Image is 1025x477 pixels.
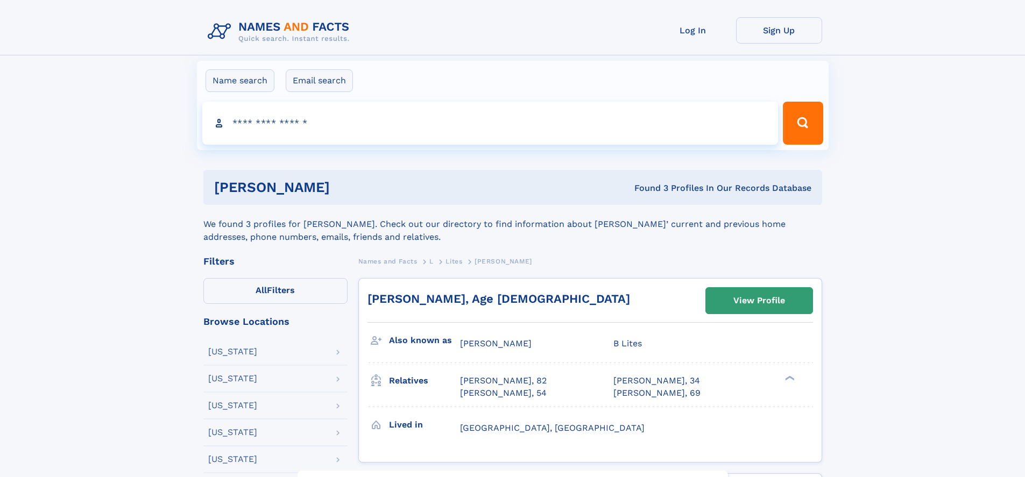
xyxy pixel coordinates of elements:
[208,401,257,410] div: [US_STATE]
[460,338,532,348] span: [PERSON_NAME]
[367,292,630,305] a: [PERSON_NAME], Age [DEMOGRAPHIC_DATA]
[208,374,257,383] div: [US_STATE]
[429,258,434,265] span: L
[208,428,257,437] div: [US_STATE]
[389,331,460,350] h3: Also known as
[358,254,418,268] a: Names and Facts
[208,347,257,356] div: [US_STATE]
[203,205,822,244] div: We found 3 profiles for [PERSON_NAME]. Check out our directory to find information about [PERSON_...
[613,338,642,348] span: B Lites
[203,17,358,46] img: Logo Names and Facts
[286,69,353,92] label: Email search
[460,375,547,387] a: [PERSON_NAME], 82
[706,288,812,314] a: View Profile
[203,257,348,266] div: Filters
[206,69,274,92] label: Name search
[446,254,462,268] a: Lites
[214,181,482,194] h1: [PERSON_NAME]
[203,278,348,304] label: Filters
[208,455,257,464] div: [US_STATE]
[613,387,701,399] a: [PERSON_NAME], 69
[782,375,795,382] div: ❯
[460,423,645,433] span: [GEOGRAPHIC_DATA], [GEOGRAPHIC_DATA]
[613,375,700,387] a: [PERSON_NAME], 34
[389,372,460,390] h3: Relatives
[736,17,822,44] a: Sign Up
[650,17,736,44] a: Log In
[389,416,460,434] h3: Lived in
[733,288,785,313] div: View Profile
[783,102,823,145] button: Search Button
[256,285,267,295] span: All
[475,258,532,265] span: [PERSON_NAME]
[460,387,547,399] a: [PERSON_NAME], 54
[429,254,434,268] a: L
[446,258,462,265] span: Lites
[203,317,348,326] div: Browse Locations
[482,182,811,194] div: Found 3 Profiles In Our Records Database
[202,102,779,145] input: search input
